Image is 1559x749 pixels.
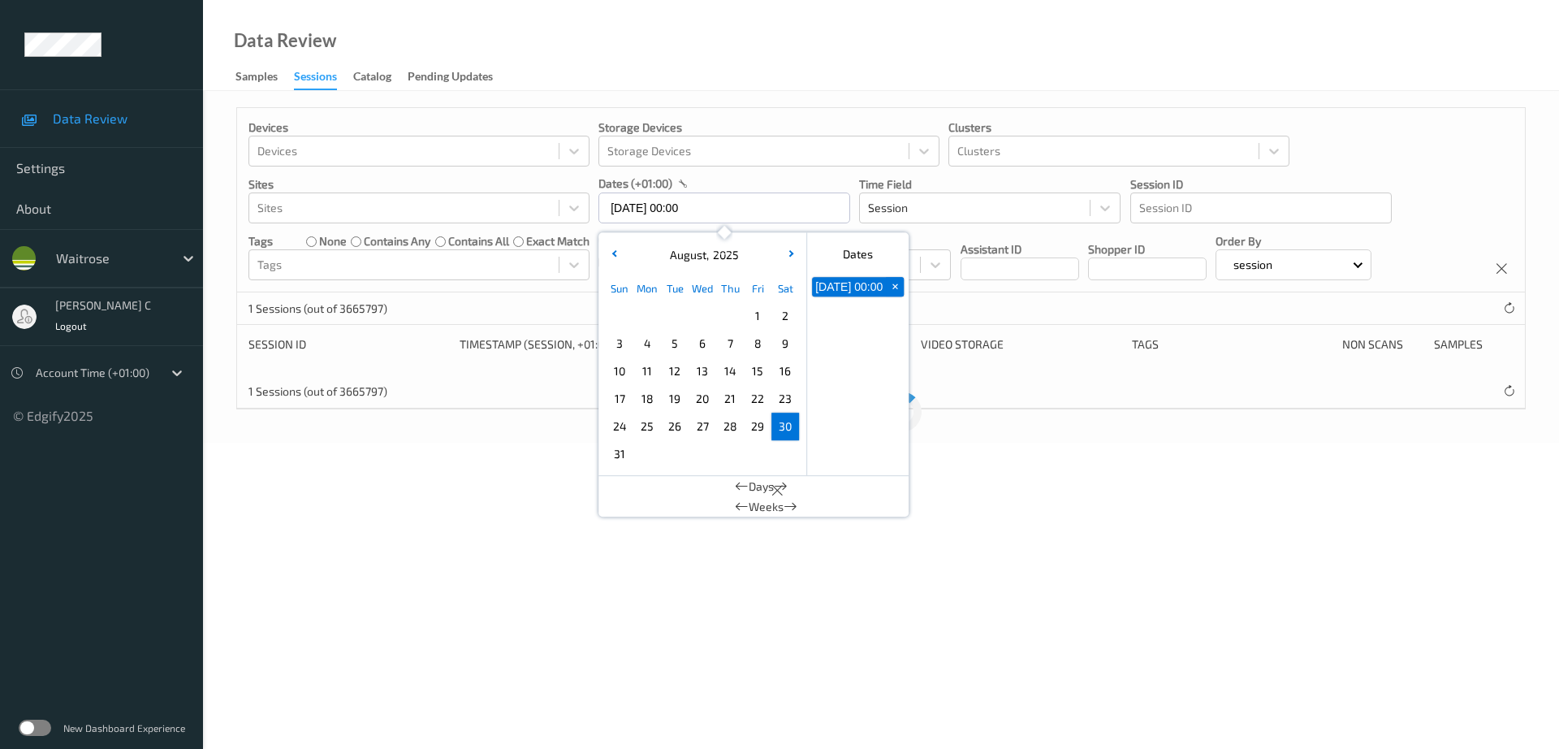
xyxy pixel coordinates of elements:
[716,330,744,357] div: Choose Thursday August 07 of 2025
[716,302,744,330] div: Choose Thursday July 31 of 2025
[636,387,659,410] span: 18
[771,385,799,413] div: Choose Saturday August 23 of 2025
[663,360,686,383] span: 12
[749,478,774,495] span: Days
[663,415,686,438] span: 26
[746,387,769,410] span: 22
[716,440,744,468] div: Choose Thursday September 04 of 2025
[234,32,336,49] div: Data Review
[606,413,633,440] div: Choose Sunday August 24 of 2025
[608,332,631,355] span: 3
[636,332,659,355] span: 4
[771,413,799,440] div: Choose Saturday August 30 of 2025
[691,332,714,355] span: 6
[661,330,689,357] div: Choose Tuesday August 05 of 2025
[235,68,278,89] div: Samples
[689,385,716,413] div: Choose Wednesday August 20 of 2025
[689,357,716,385] div: Choose Wednesday August 13 of 2025
[598,175,672,192] p: dates (+01:00)
[771,330,799,357] div: Choose Saturday August 09 of 2025
[746,360,769,383] span: 15
[774,305,797,327] span: 2
[606,330,633,357] div: Choose Sunday August 03 of 2025
[633,385,661,413] div: Choose Monday August 18 of 2025
[744,385,771,413] div: Choose Friday August 22 of 2025
[709,248,739,262] span: 2025
[661,413,689,440] div: Choose Tuesday August 26 of 2025
[633,302,661,330] div: Choose Monday July 28 of 2025
[716,413,744,440] div: Choose Thursday August 28 of 2025
[691,387,714,410] span: 20
[608,360,631,383] span: 10
[608,415,631,438] span: 24
[691,360,714,383] span: 13
[661,302,689,330] div: Choose Tuesday July 29 of 2025
[691,415,714,438] span: 27
[1228,257,1278,273] p: session
[1132,336,1332,353] div: Tags
[744,357,771,385] div: Choose Friday August 15 of 2025
[689,275,716,302] div: Wed
[408,68,493,89] div: Pending Updates
[448,233,509,249] label: contains all
[1216,233,1371,249] p: Order By
[294,66,353,90] a: Sessions
[661,275,689,302] div: Tue
[633,413,661,440] div: Choose Monday August 25 of 2025
[353,66,408,89] a: Catalog
[1434,336,1514,353] div: Samples
[608,387,631,410] span: 17
[319,233,347,249] label: none
[744,440,771,468] div: Choose Friday September 05 of 2025
[248,233,273,249] p: Tags
[749,499,784,515] span: Weeks
[663,332,686,355] span: 5
[666,248,706,262] span: August
[744,413,771,440] div: Choose Friday August 29 of 2025
[661,385,689,413] div: Choose Tuesday August 19 of 2025
[294,68,337,90] div: Sessions
[606,302,633,330] div: Choose Sunday July 27 of 2025
[248,176,589,193] p: Sites
[608,443,631,465] span: 31
[689,413,716,440] div: Choose Wednesday August 27 of 2025
[716,357,744,385] div: Choose Thursday August 14 of 2025
[886,277,904,297] button: +
[771,440,799,468] div: Choose Saturday September 06 of 2025
[887,279,904,296] span: +
[408,66,509,89] a: Pending Updates
[460,336,699,353] div: Timestamp (Session, +01:00)
[606,385,633,413] div: Choose Sunday August 17 of 2025
[744,330,771,357] div: Choose Friday August 08 of 2025
[248,119,589,136] p: Devices
[606,440,633,468] div: Choose Sunday August 31 of 2025
[774,332,797,355] span: 9
[689,302,716,330] div: Choose Wednesday July 30 of 2025
[248,336,448,353] div: Session ID
[774,360,797,383] span: 16
[812,277,886,297] button: [DATE] 00:00
[235,66,294,89] a: Samples
[921,336,1121,353] div: Video Storage
[716,385,744,413] div: Choose Thursday August 21 of 2025
[1342,336,1422,353] div: Non Scans
[248,383,387,400] p: 1 Sessions (out of 3665797)
[719,387,741,410] span: 21
[774,415,797,438] span: 30
[716,275,744,302] div: Thu
[689,330,716,357] div: Choose Wednesday August 06 of 2025
[746,305,769,327] span: 1
[744,275,771,302] div: Fri
[807,239,909,270] div: Dates
[633,440,661,468] div: Choose Monday September 01 of 2025
[744,302,771,330] div: Choose Friday August 01 of 2025
[248,301,387,317] p: 1 Sessions (out of 3665797)
[859,176,1121,193] p: Time Field
[746,332,769,355] span: 8
[661,357,689,385] div: Choose Tuesday August 12 of 2025
[606,357,633,385] div: Choose Sunday August 10 of 2025
[598,119,939,136] p: Storage Devices
[636,360,659,383] span: 11
[666,247,739,263] div: ,
[774,387,797,410] span: 23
